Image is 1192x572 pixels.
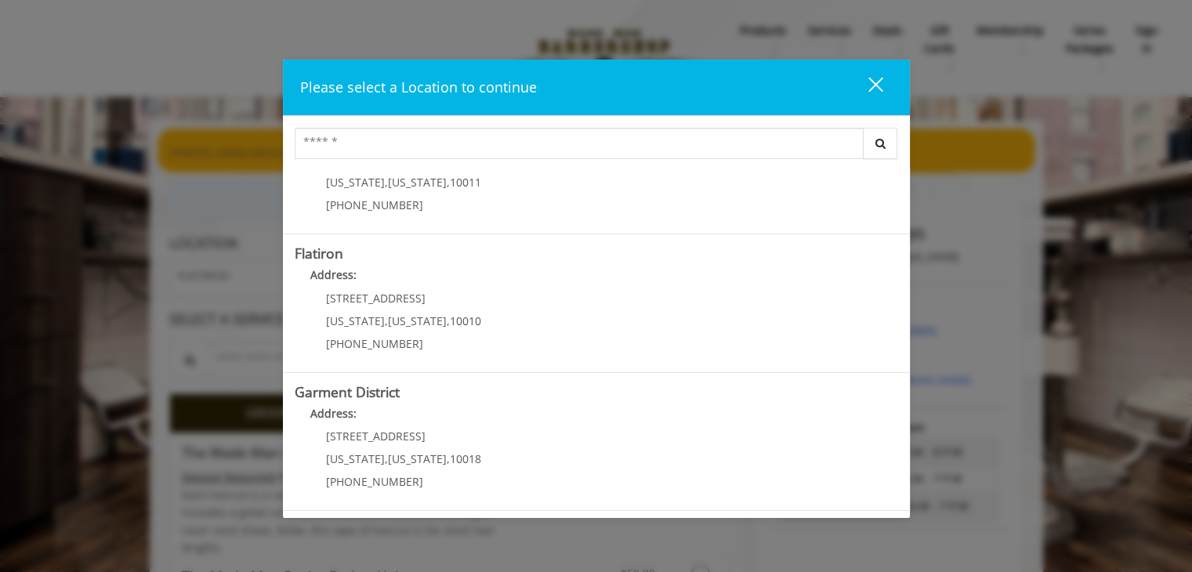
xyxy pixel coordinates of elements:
span: [PHONE_NUMBER] [326,474,423,489]
span: , [447,313,450,328]
span: , [385,451,388,466]
div: Center Select [295,128,898,167]
span: 10018 [450,451,481,466]
span: 10010 [450,313,481,328]
span: [US_STATE] [326,451,385,466]
span: , [447,451,450,466]
i: Search button [871,138,889,149]
span: , [447,175,450,190]
span: [US_STATE] [388,175,447,190]
span: [PHONE_NUMBER] [326,336,423,351]
b: Address: [310,406,357,421]
input: Search Center [295,128,864,159]
span: [US_STATE] [388,313,447,328]
button: close dialog [839,71,893,103]
span: 10011 [450,175,481,190]
span: [US_STATE] [326,313,385,328]
b: Garment District [295,382,400,401]
span: [STREET_ADDRESS] [326,429,426,443]
span: , [385,313,388,328]
span: Please select a Location to continue [300,78,537,96]
span: [PHONE_NUMBER] [326,197,423,212]
span: [STREET_ADDRESS] [326,291,426,306]
b: Flatiron [295,244,343,262]
span: [US_STATE] [326,175,385,190]
div: close dialog [850,76,882,100]
span: , [385,175,388,190]
span: [US_STATE] [388,451,447,466]
b: Address: [310,267,357,282]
